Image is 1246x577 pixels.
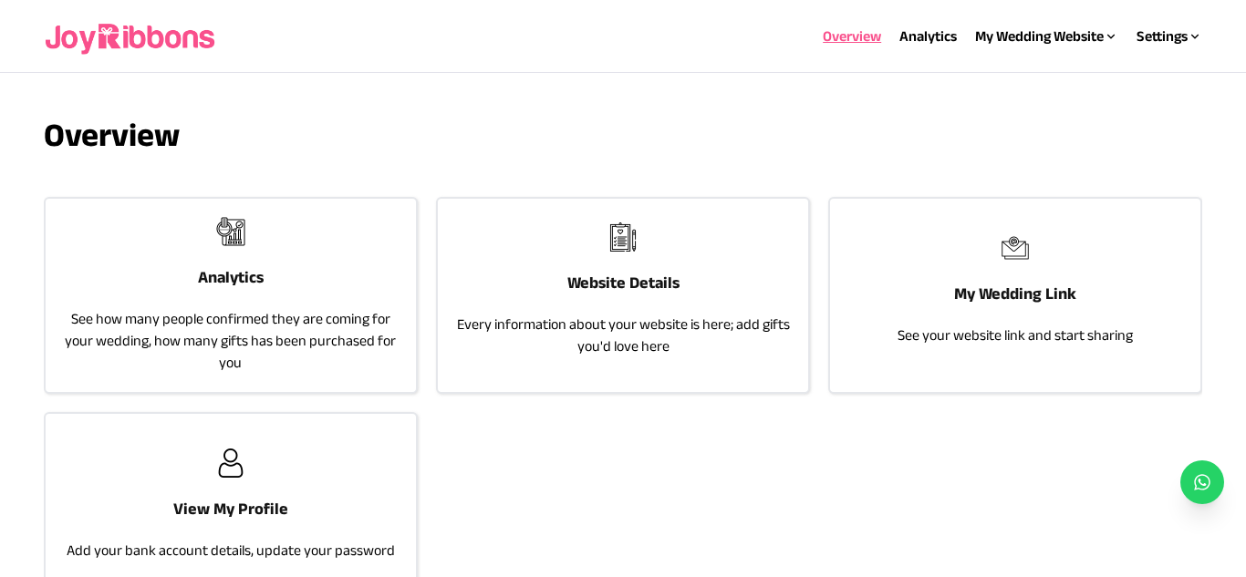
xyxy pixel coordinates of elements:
a: Overview [823,28,881,44]
a: Analytics [899,28,957,44]
a: joyribbonsMy Wedding LinkSee your website link and start sharing [828,197,1202,394]
p: See your website link and start sharing [898,325,1133,346]
div: Settings [1137,26,1202,47]
h3: Analytics [198,264,264,290]
p: Every information about your website is here; add gifts you'd love here [456,314,790,357]
a: joyribbonsAnalyticsSee how many people confirmed they are coming for your wedding, how many gifts... [44,197,418,394]
img: joyribbons [608,222,638,252]
h3: View My Profile [173,496,288,521]
p: See how many people confirmed they are coming for your wedding, how many gifts has been purchased... [64,308,398,374]
h3: My Wedding Link [954,281,1076,306]
div: My Wedding Website [975,26,1118,47]
img: joyribbons [216,217,245,246]
img: joyribbons [1001,233,1030,263]
a: joyribbonsWebsite DetailsEvery information about your website is here; add gifts you'd love here [436,197,810,394]
h3: Overview [44,117,1202,153]
p: Add your bank account details, update your password [67,540,395,562]
img: joyribbons [44,7,219,66]
img: joyribbons [216,448,245,478]
h3: Website Details [567,270,680,295]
